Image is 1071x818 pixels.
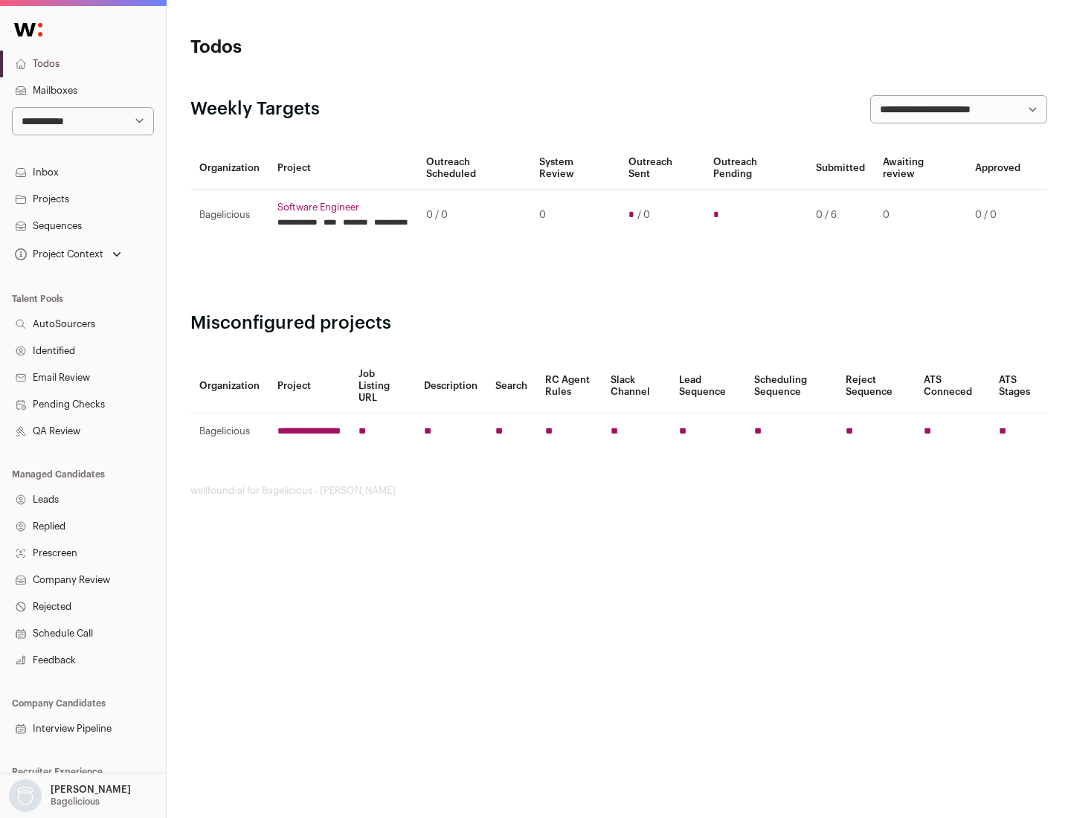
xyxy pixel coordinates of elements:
[536,359,601,413] th: RC Agent Rules
[190,147,268,190] th: Organization
[190,312,1047,335] h2: Misconfigured projects
[417,147,530,190] th: Outreach Scheduled
[874,147,966,190] th: Awaiting review
[190,359,268,413] th: Organization
[6,15,51,45] img: Wellfound
[486,359,536,413] th: Search
[704,147,806,190] th: Outreach Pending
[745,359,837,413] th: Scheduling Sequence
[190,36,476,59] h1: Todos
[670,359,745,413] th: Lead Sequence
[990,359,1047,413] th: ATS Stages
[190,485,1047,497] footer: wellfound:ai for Bagelicious - [PERSON_NAME]
[190,413,268,450] td: Bagelicious
[190,190,268,241] td: Bagelicious
[637,209,650,221] span: / 0
[837,359,916,413] th: Reject Sequence
[268,359,350,413] th: Project
[51,796,100,808] p: Bagelicious
[602,359,670,413] th: Slack Channel
[6,779,134,812] button: Open dropdown
[51,784,131,796] p: [PERSON_NAME]
[268,147,417,190] th: Project
[807,190,874,241] td: 0 / 6
[350,359,415,413] th: Job Listing URL
[915,359,989,413] th: ATS Conneced
[277,202,408,213] a: Software Engineer
[12,244,124,265] button: Open dropdown
[807,147,874,190] th: Submitted
[966,190,1029,241] td: 0 / 0
[12,248,103,260] div: Project Context
[417,190,530,241] td: 0 / 0
[620,147,705,190] th: Outreach Sent
[874,190,966,241] td: 0
[190,97,320,121] h2: Weekly Targets
[530,190,619,241] td: 0
[966,147,1029,190] th: Approved
[9,779,42,812] img: nopic.png
[415,359,486,413] th: Description
[530,147,619,190] th: System Review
